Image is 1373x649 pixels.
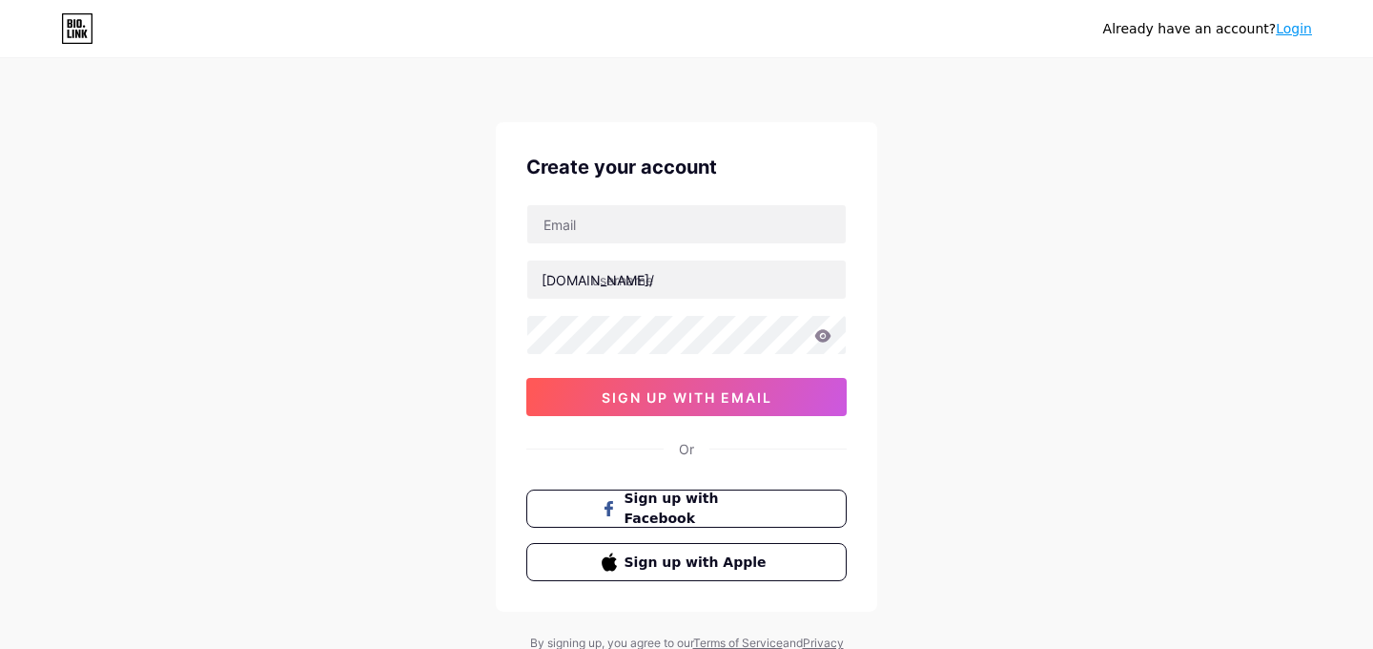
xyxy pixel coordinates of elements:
[527,261,846,299] input: username
[679,439,694,459] div: Or
[526,490,847,528] button: Sign up with Facebook
[625,489,772,529] span: Sign up with Facebook
[625,553,772,573] span: Sign up with Apple
[526,543,847,581] button: Sign up with Apple
[602,389,772,406] span: sign up with email
[527,205,846,243] input: Email
[526,153,847,181] div: Create your account
[1276,21,1312,36] a: Login
[526,378,847,416] button: sign up with email
[1103,19,1312,39] div: Already have an account?
[542,270,654,290] div: [DOMAIN_NAME]/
